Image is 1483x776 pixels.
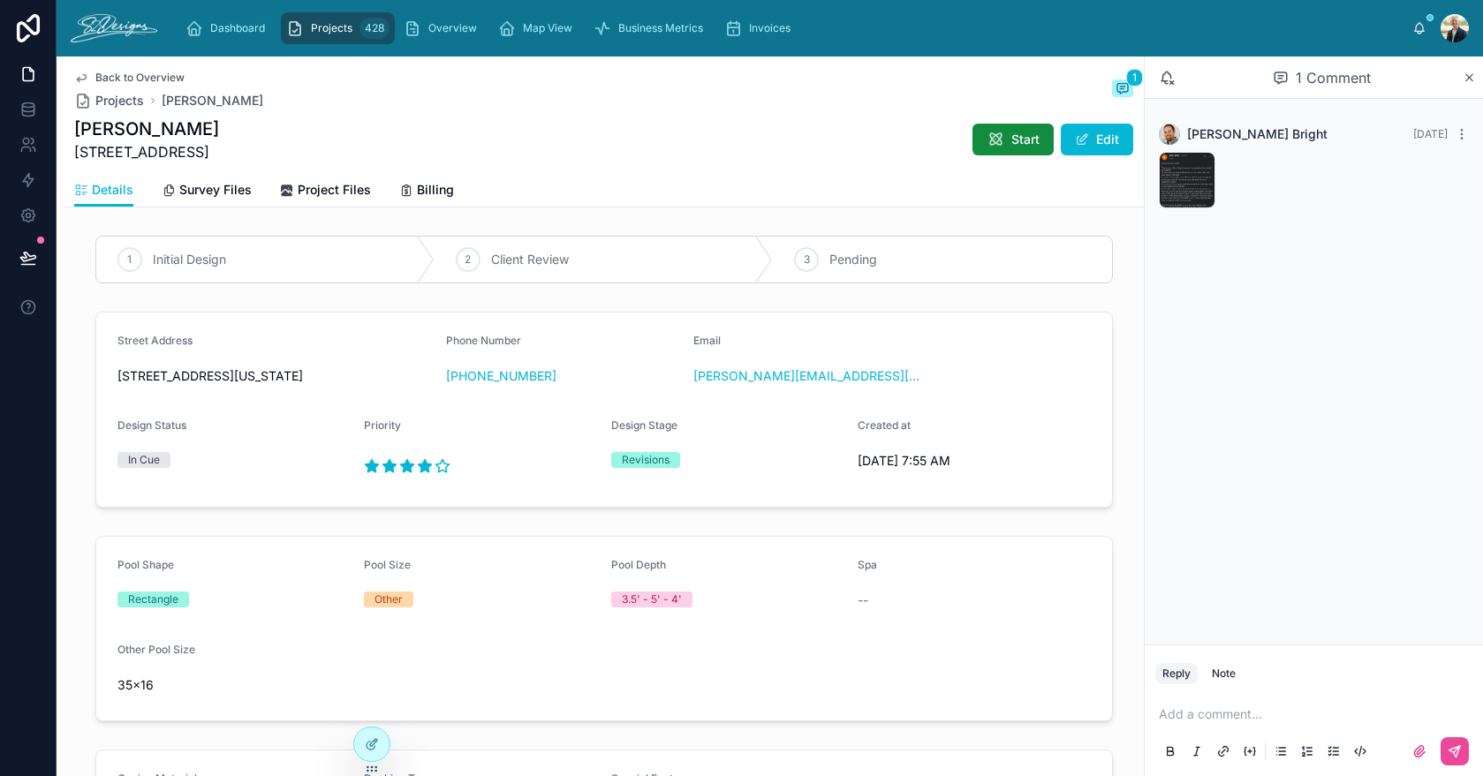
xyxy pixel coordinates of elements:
a: Back to Overview [74,71,185,85]
span: Created at [858,418,911,432]
span: Pool Shape [117,558,174,571]
span: [DATE] [1413,127,1448,140]
button: Note [1205,663,1243,684]
span: Projects [95,92,144,109]
span: Dashboard [210,21,265,35]
div: In Cue [128,452,160,468]
span: Invoices [749,21,791,35]
span: Pool Depth [611,558,666,571]
span: Survey Files [179,181,252,199]
span: Design Stage [611,418,677,432]
span: Other Pool Size [117,643,195,656]
span: [DATE] 7:55 AM [858,452,1091,470]
a: Business Metrics [588,12,715,44]
div: Note [1212,667,1236,681]
a: [PHONE_NUMBER] [446,367,556,385]
span: 1 [1126,69,1143,87]
a: Projects428 [281,12,395,44]
span: [PERSON_NAME] Bright [1187,125,1328,143]
span: 35x16 [117,676,351,694]
div: 3.5' - 5' - 4' [622,591,682,607]
img: App logo [71,14,157,42]
span: Pool Size [364,558,411,571]
span: Street Address [117,334,193,347]
button: Edit [1061,124,1133,155]
div: Rectangle [128,591,178,607]
span: 3 [804,252,810,267]
span: 1 [127,252,132,267]
span: 1 Comment [1296,67,1371,88]
span: Project Files [298,181,371,199]
a: Project Files [280,174,371,209]
a: Projects [74,92,144,109]
span: Initial Design [153,251,226,268]
a: Map View [493,12,585,44]
span: Map View [523,21,572,35]
button: Start [972,124,1054,155]
button: 1 [1112,79,1133,101]
span: Projects [311,21,352,35]
div: Revisions [622,452,670,468]
span: Back to Overview [95,71,185,85]
div: scrollable content [171,9,1412,48]
div: Other [375,591,403,607]
a: Invoices [719,12,803,44]
a: Details [74,174,133,207]
span: 2 [465,252,471,267]
span: Client Review [491,251,569,268]
span: [STREET_ADDRESS] [74,141,219,162]
span: Billing [417,181,454,199]
div: 428 [359,18,390,39]
span: Email [693,334,721,347]
a: [PERSON_NAME] [162,92,263,109]
span: Start [1011,131,1040,148]
a: Billing [399,174,454,209]
a: Dashboard [180,12,277,44]
span: Business Metrics [618,21,703,35]
span: -- [858,591,868,609]
span: Design Status [117,418,186,432]
span: Priority [364,418,401,432]
span: Pending [829,251,877,268]
span: [STREET_ADDRESS][US_STATE] [117,367,433,385]
h1: [PERSON_NAME] [74,117,219,141]
a: [PERSON_NAME][EMAIL_ADDRESS][PERSON_NAME][DOMAIN_NAME] [693,367,927,385]
span: Details [92,181,133,199]
button: Reply [1155,663,1198,684]
span: Phone Number [446,334,521,347]
a: Overview [398,12,489,44]
span: Overview [428,21,477,35]
span: Spa [858,558,877,571]
a: Survey Files [162,174,252,209]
